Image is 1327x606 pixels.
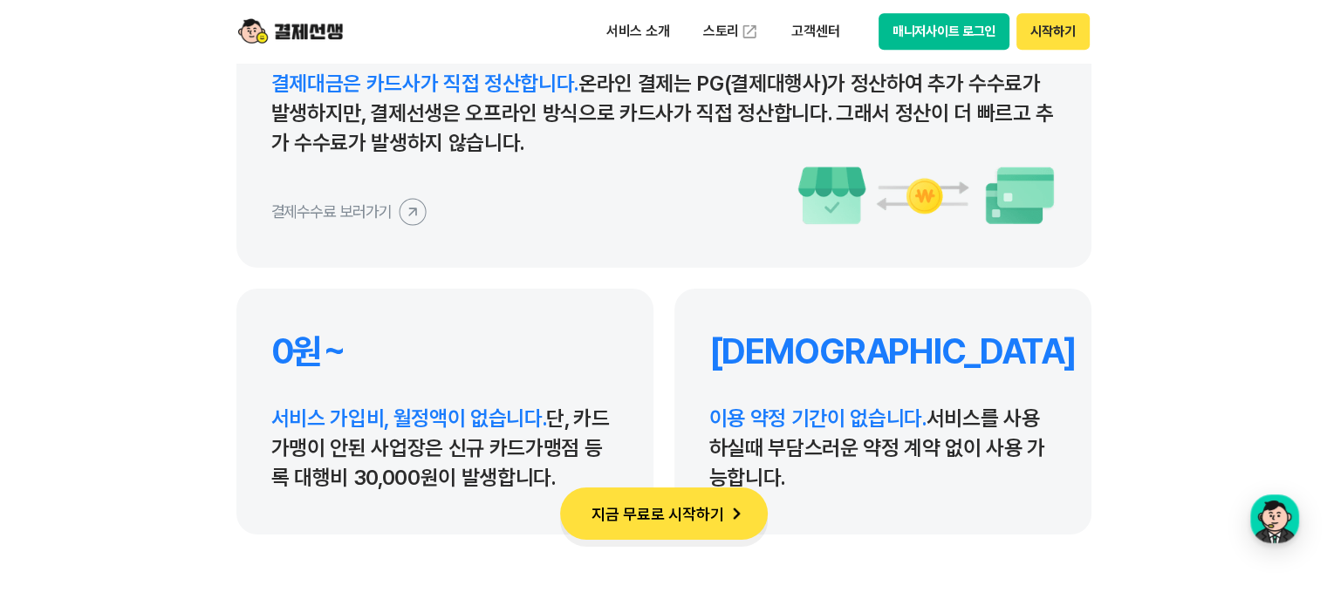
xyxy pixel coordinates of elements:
[779,16,852,47] p: 고객센터
[691,14,771,49] a: 스토리
[709,405,927,431] span: 이용 약정 기간이 없습니다.
[271,71,578,96] span: 결제대금은 카드사가 직접 정산합니다.
[55,446,65,460] span: 홈
[271,330,619,372] h4: 0원~
[271,198,427,226] button: 결제수수료 보러가기
[225,419,335,463] a: 설정
[160,446,181,460] span: 대화
[879,13,1010,50] button: 매니저사이트 로그인
[271,69,1057,158] p: 온라인 결제는 PG(결제대행사)가 정산하여 추가 수수료가 발생하지만, 결제선생은 오프라인 방식으로 카드사가 직접 정산합니다. 그래서 정산이 더 빠르고 추가 수수료가 발생하지 ...
[238,15,343,48] img: logo
[594,16,682,47] p: 서비스 소개
[271,404,619,493] p: 단, 카드가맹이 안된 사업장은 신규 카드가맹점 등록 대행비 30,000원이 발생합니다.
[270,446,291,460] span: 설정
[797,165,1057,226] img: 수수료 이미지
[709,330,1057,372] h4: [DEMOGRAPHIC_DATA]
[560,487,768,540] button: 지금 무료로 시작하기
[115,419,225,463] a: 대화
[271,405,547,431] span: 서비스 가입비, 월정액이 없습니다.
[724,501,749,526] img: 화살표 아이콘
[5,419,115,463] a: 홈
[1016,13,1089,50] button: 시작하기
[709,404,1057,493] p: 서비스를 사용하실때 부담스러운 약정 계약 없이 사용 가능합니다.
[741,23,758,40] img: 외부 도메인 오픈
